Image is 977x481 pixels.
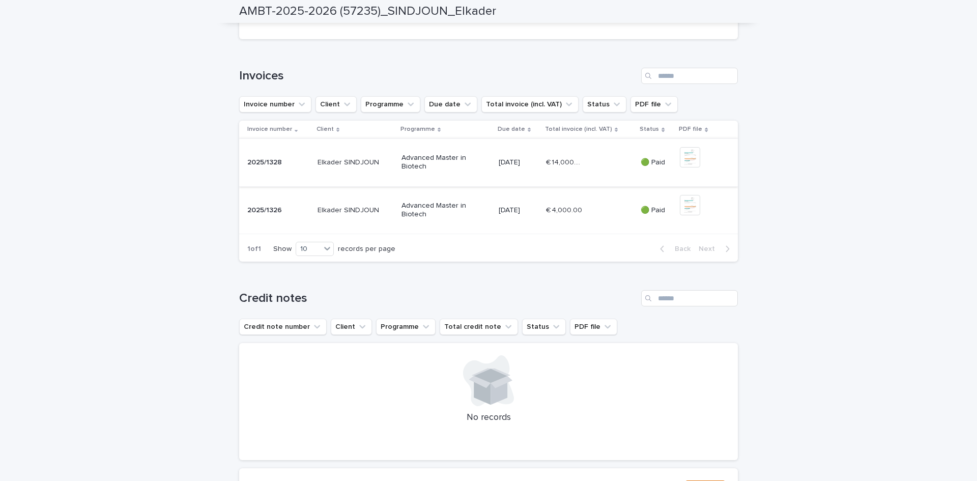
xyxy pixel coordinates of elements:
p: Total invoice (incl. VAT) [545,124,612,135]
p: 🟢 Paid [641,158,672,167]
button: Programme [361,96,420,112]
p: 🟢 Paid [641,206,672,215]
button: Due date [424,96,477,112]
button: Programme [376,319,436,335]
p: [DATE] [499,206,538,215]
p: € 4,000.00 [546,204,584,215]
button: Next [695,244,738,253]
div: 10 [296,244,321,254]
input: Search [641,68,738,84]
input: Search [641,290,738,306]
p: [DATE] [499,158,538,167]
button: Credit note number [239,319,327,335]
button: Total invoice (incl. VAT) [481,96,579,112]
button: Total credit note [440,319,518,335]
p: Elkader SINDJOUN [318,156,381,167]
button: Status [583,96,626,112]
p: 1 of 1 [239,237,269,262]
span: Back [669,245,691,252]
button: Invoice number [239,96,311,112]
button: Client [315,96,357,112]
span: Next [699,245,721,252]
p: Status [640,124,659,135]
h1: Credit notes [239,291,637,306]
p: PDF file [679,124,702,135]
p: records per page [338,245,395,253]
button: PDF file [570,319,617,335]
p: € 14,000.00 [546,156,584,167]
button: Client [331,319,372,335]
p: Advanced Master in Biotech [401,154,474,171]
button: Back [652,244,695,253]
p: 2025/1326 [247,204,284,215]
p: 2025/1328 [247,156,284,167]
p: Programme [400,124,435,135]
tr: 2025/13282025/1328 Elkader SINDJOUNElkader SINDJOUN Advanced Master in Biotech[DATE]€ 14,000.00€ ... [239,138,738,186]
button: Status [522,319,566,335]
p: Show [273,245,292,253]
tr: 2025/13262025/1326 Elkader SINDJOUNElkader SINDJOUN Advanced Master in Biotech[DATE]€ 4,000.00€ 4... [239,186,738,234]
button: PDF file [630,96,678,112]
p: Invoice number [247,124,292,135]
h1: Invoices [239,69,637,83]
p: Advanced Master in Biotech [401,202,474,219]
p: Client [317,124,334,135]
p: Elkader SINDJOUN [318,204,381,215]
p: Due date [498,124,525,135]
p: No records [251,412,726,423]
h2: AMBT-2025-2026 (57235)_SINDJOUN_Elkader [239,4,496,19]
